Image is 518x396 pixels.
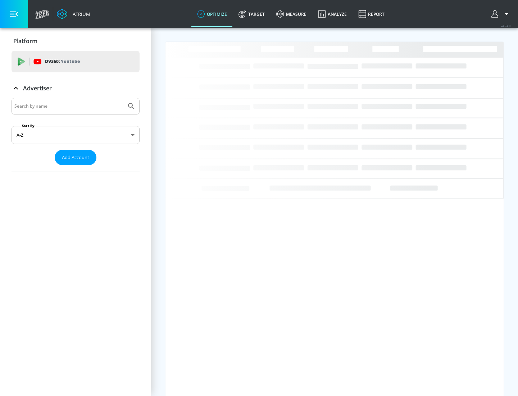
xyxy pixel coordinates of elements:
[12,126,140,144] div: A-Z
[55,150,96,165] button: Add Account
[191,1,233,27] a: optimize
[62,153,89,162] span: Add Account
[12,31,140,51] div: Platform
[501,24,511,28] span: v 4.24.0
[21,123,36,128] label: Sort By
[353,1,390,27] a: Report
[13,37,37,45] p: Platform
[312,1,353,27] a: Analyze
[12,51,140,72] div: DV360: Youtube
[233,1,271,27] a: Target
[14,102,123,111] input: Search by name
[70,11,90,17] div: Atrium
[23,84,52,92] p: Advertiser
[12,78,140,98] div: Advertiser
[12,98,140,171] div: Advertiser
[57,9,90,19] a: Atrium
[271,1,312,27] a: measure
[61,58,80,65] p: Youtube
[45,58,80,66] p: DV360:
[12,165,140,171] nav: list of Advertiser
